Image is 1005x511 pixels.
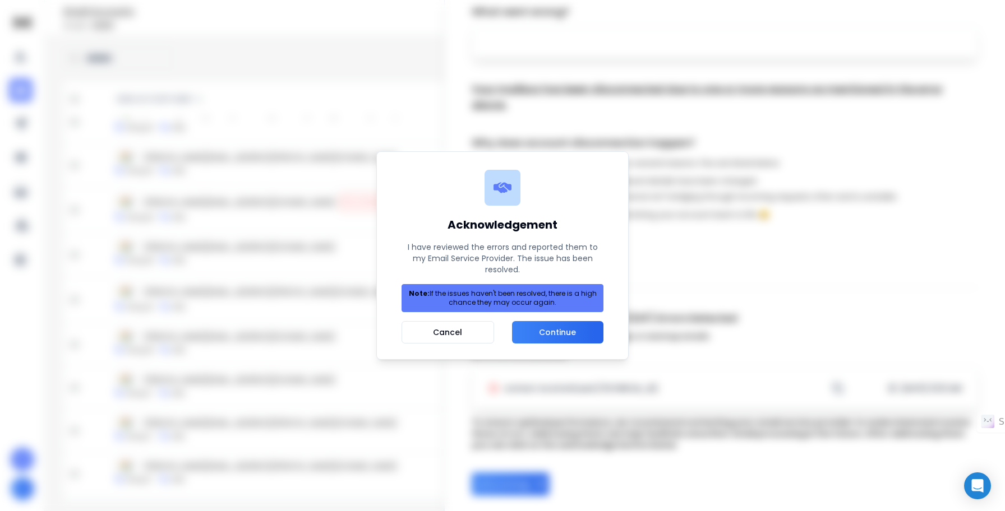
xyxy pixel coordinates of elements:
[402,217,603,233] h1: Acknowledgement
[407,289,598,307] p: If the issues haven't been resolved, there is a high chance they may occur again.
[964,472,991,499] div: Open Intercom Messenger
[402,321,494,343] button: Cancel
[512,321,603,343] button: Continue
[402,241,603,275] p: I have reviewed the errors and reported them to my Email Service Provider. The issue has been res...
[409,289,430,298] strong: Note:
